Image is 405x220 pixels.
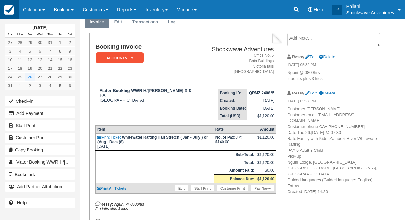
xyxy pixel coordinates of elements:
[95,44,202,50] h1: Booking Invoice
[15,31,25,38] th: Mon
[305,91,317,95] a: Edit
[65,47,75,55] a: 9
[218,104,247,112] th: Booking Date:
[95,52,142,64] a: ACCOUNTS
[45,55,55,64] a: 14
[249,91,274,95] strong: QRMZ-240825
[65,73,75,81] a: 30
[214,159,256,167] th: Total:
[5,120,75,131] a: Staff Print
[55,31,65,38] th: Fri
[5,157,75,167] a: Viator Booking WWR H/[PERSON_NAME] X 8
[55,55,65,64] a: 15
[5,47,15,55] a: 3
[5,145,75,155] button: Copy Booking
[314,7,323,12] span: Help
[287,98,379,105] em: [DATE] 05:27 PM
[287,106,379,195] p: Customer [PERSON_NAME] Customer email [EMAIL_ADDRESS][DOMAIN_NAME] Customer phone CA+[PHONE_NUMBE...
[45,47,55,55] a: 7
[256,151,276,159] td: $1,120.00
[35,31,45,38] th: Wed
[214,126,256,134] th: Rate
[15,55,25,64] a: 11
[256,159,276,167] td: $1,120.00
[215,135,236,140] strong: No. of Pax
[35,81,45,90] a: 3
[5,169,75,180] button: Bookmark
[85,16,109,29] a: Invoice
[45,81,55,90] a: 4
[25,47,35,55] a: 5
[251,185,274,191] a: Pay Now
[204,46,274,53] h2: Shockwave Adventures
[5,64,15,73] a: 17
[16,159,109,165] span: Viator Booking WWR H/[PERSON_NAME] X 8
[45,64,55,73] a: 21
[163,16,181,29] a: Log
[305,54,317,59] a: Edit
[25,55,35,64] a: 12
[308,7,312,12] i: Help
[97,135,208,144] strong: Whitewater Rafting Half Stretch ( Jan - July ) or (Aug - Dec) (8)
[55,47,65,55] a: 8
[15,64,25,73] a: 18
[95,126,214,134] th: Item
[55,38,65,47] a: 1
[5,96,75,106] button: Check-in
[247,112,276,120] td: $1,120.00
[292,91,304,95] strong: Ressy
[65,81,75,90] a: 6
[256,126,276,134] th: Amount
[100,88,191,93] strong: Viator Booking WWR H/[PERSON_NAME] X 8
[214,167,256,175] th: Amount Paid:
[45,31,55,38] th: Thu
[287,62,379,69] em: [DATE] 05:32 PM
[109,16,127,29] a: Edit
[17,200,27,205] b: Help
[5,133,75,143] a: Customer Print
[287,70,379,82] p: Nguni @ 0800hrs 5 adults plus 3 kids
[346,10,394,16] p: Shockwave Adventures
[5,31,15,38] th: Sun
[35,64,45,73] a: 20
[25,31,35,38] th: Tue
[214,134,256,151] td: 8 @ $140.00
[256,167,276,175] td: $0.00
[25,81,35,90] a: 2
[95,202,144,211] em: Nguni @ 0800hrs 5 adults plus 3 kids
[32,25,47,30] strong: [DATE]
[218,89,247,97] th: Booking ID:
[214,175,256,183] th: Balance Due:
[191,185,214,191] a: Staff Print
[55,81,65,90] a: 5
[97,186,126,190] a: Print All Tickets
[35,47,45,55] a: 6
[319,91,335,95] a: Delete
[257,177,274,181] strong: $1,120.00
[5,108,75,118] button: Add Payment
[35,38,45,47] a: 30
[218,97,247,104] th: Created:
[292,54,304,59] strong: Ressy
[45,73,55,81] a: 28
[247,97,276,104] td: [DATE]
[15,81,25,90] a: 1
[247,104,276,112] td: [DATE]
[97,135,121,140] a: Print Ticket
[45,38,55,47] a: 31
[214,151,256,159] th: Sub-Total:
[5,55,15,64] a: 10
[204,53,274,75] address: Office No. 6 Bata Buildings Victoria falls [GEOGRAPHIC_DATA]
[55,64,65,73] a: 22
[35,73,45,81] a: 27
[35,55,45,64] a: 13
[95,134,214,151] td: [DATE]
[4,5,14,15] img: checkfront-main-nav-mini-logo.png
[15,38,25,47] a: 28
[218,112,247,120] th: Total (USD):
[25,64,35,73] a: 19
[175,185,188,191] a: Edit
[15,73,25,81] a: 25
[5,182,75,192] button: Add Partner Attribution
[65,38,75,47] a: 2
